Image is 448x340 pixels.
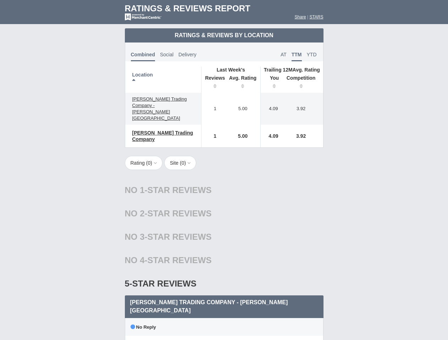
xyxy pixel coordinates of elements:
span: 0 [148,160,151,166]
button: Rating (0) [125,156,163,170]
span: Trailing 12M [264,67,293,73]
td: Ratings & Reviews by Location [125,28,323,42]
span: TTM [292,52,302,61]
td: 3.92 [283,93,323,125]
td: 5.00 [225,125,261,147]
th: Avg. Rating [261,67,323,73]
td: 4.09 [261,93,283,125]
span: [PERSON_NAME] Trading Company - [PERSON_NAME][GEOGRAPHIC_DATA] [132,96,187,121]
div: No 4-Star Reviews [125,249,323,272]
span: Social [160,52,173,57]
a: Share [295,15,306,19]
a: [PERSON_NAME] Trading Company - [PERSON_NAME][GEOGRAPHIC_DATA] [129,95,198,123]
th: Last Week's [201,67,260,73]
th: You: activate to sort column ascending [261,73,283,93]
span: YTD [307,52,317,57]
th: Reviews: activate to sort column ascending [201,73,225,93]
td: 4.09 [261,125,283,147]
span: | [307,15,308,19]
td: 3.92 [283,125,323,147]
a: [PERSON_NAME] Trading Company [129,129,198,143]
th: Competition : activate to sort column ascending [283,73,323,93]
span: 0 [182,160,184,166]
div: No 1-Star Reviews [125,178,323,202]
span: No Reply [131,324,156,330]
td: 1 [201,93,225,125]
div: 5-Star Reviews [125,272,323,295]
td: 5.00 [225,93,261,125]
div: No 3-Star Reviews [125,225,323,249]
th: Avg. Rating: activate to sort column ascending [225,73,261,93]
td: 1 [201,125,225,147]
div: No 2-Star Reviews [125,202,323,225]
span: [PERSON_NAME] Trading Company - [PERSON_NAME][GEOGRAPHIC_DATA] [130,299,288,313]
span: [PERSON_NAME] Trading Company [132,130,193,142]
button: Site (0) [164,156,196,170]
a: STARS [309,15,323,19]
th: Location: activate to sort column descending [125,67,201,93]
img: mc-powered-by-logo-white-103.png [125,13,161,21]
span: Combined [131,52,155,61]
span: Delivery [178,52,197,57]
span: AT [281,52,287,57]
